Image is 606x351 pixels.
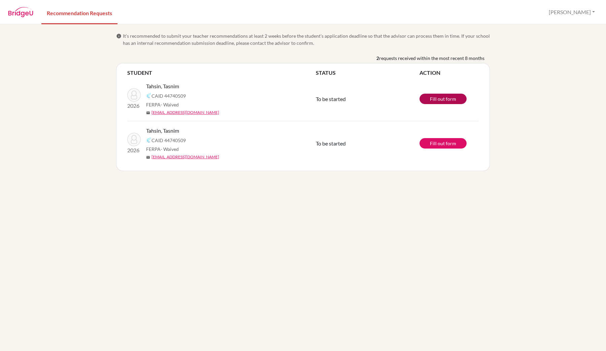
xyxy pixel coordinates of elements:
span: It’s recommended to submit your teacher recommendations at least 2 weeks before the student’s app... [123,32,490,46]
p: 2026 [127,102,141,110]
span: CAID 44740509 [151,92,186,99]
span: info [116,33,122,39]
a: Fill out form [419,138,467,149]
button: [PERSON_NAME] [546,6,598,19]
a: Recommendation Requests [41,1,117,24]
a: [EMAIL_ADDRESS][DOMAIN_NAME] [151,154,219,160]
span: mail [146,155,150,159]
th: ACTION [419,69,479,77]
span: Tahsin, Tasnim [146,127,179,135]
span: - Waived [161,102,179,107]
p: 2026 [127,146,141,154]
img: Tahsin, Tasnim [127,88,141,102]
span: To be started [316,140,346,147]
a: [EMAIL_ADDRESS][DOMAIN_NAME] [151,109,219,116]
th: STATUS [316,69,419,77]
span: To be started [316,96,346,102]
img: Common App logo [146,93,151,98]
span: Tahsin, Tasnim [146,82,179,90]
a: Fill out form [419,94,467,104]
span: FERPA [146,101,179,108]
span: requests received within the most recent 8 months [379,55,484,62]
b: 2 [376,55,379,62]
img: Common App logo [146,137,151,143]
img: BridgeU logo [8,7,33,17]
span: FERPA [146,146,179,153]
img: Tahsin, Tasnim [127,133,141,146]
th: STUDENT [127,69,316,77]
span: mail [146,111,150,115]
span: - Waived [161,146,179,152]
span: CAID 44740509 [151,137,186,144]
